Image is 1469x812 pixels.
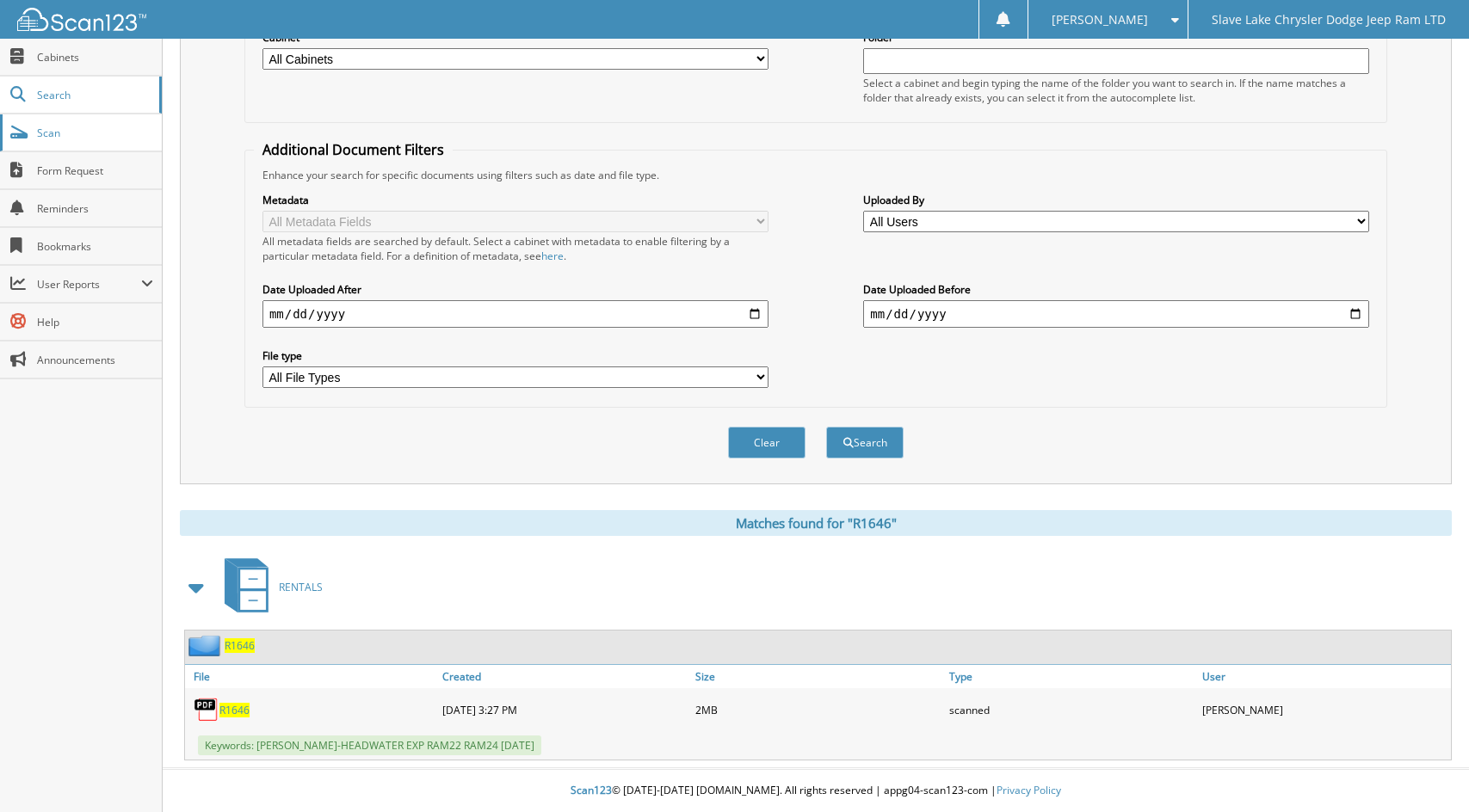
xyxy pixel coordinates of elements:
[571,783,612,797] span: Scan123
[180,510,1452,536] div: Matches found for "R1646"
[194,697,219,723] img: PDF.png
[188,635,225,656] img: folder2.png
[262,234,768,263] div: All metadata fields are searched by default. Select a cabinet with metadata to enable filtering b...
[1052,15,1148,25] span: [PERSON_NAME]
[262,348,768,363] label: File type
[37,239,153,254] span: Bookmarks
[17,8,146,31] img: scan123-logo-white.svg
[863,193,1369,207] label: Uploaded By
[691,665,944,688] a: Size
[279,580,323,594] span: RENTALS
[826,427,904,458] button: Search
[541,249,564,263] a: here
[1198,692,1451,727] div: [PERSON_NAME]
[163,770,1469,812] div: © [DATE]-[DATE] [DOMAIN_NAME]. All rights reserved | appg04-scan123-com |
[863,76,1369,105] div: Select a cabinet and begin typing the name of the folder you want to search in. If the name match...
[225,638,255,653] a: R1646
[219,703,250,717] a: R1646
[262,300,768,328] input: start
[262,282,768,297] label: Date Uploaded After
[997,783,1061,797] a: Privacy Policy
[254,168,1378,182] div: Enhance your search for specific documents using filters such as date and file type.
[691,692,944,727] div: 2MB
[37,163,153,178] span: Form Request
[214,553,323,621] a: RENTALS
[37,50,153,65] span: Cabinets
[438,692,691,727] div: [DATE] 3:27 PM
[37,315,153,329] span: Help
[438,665,691,688] a: Created
[262,193,768,207] label: Metadata
[198,735,541,755] span: Keywords: [PERSON_NAME]-HEADWATER EXP RAM22 RAM24 [DATE]
[37,88,151,102] span: Search
[945,692,1198,727] div: scanned
[37,201,153,216] span: Reminders
[37,277,141,292] span: User Reports
[1383,729,1469,812] iframe: Chat Widget
[863,282,1369,297] label: Date Uploaded Before
[254,140,453,159] legend: Additional Document Filters
[1212,15,1446,25] span: Slave Lake Chrysler Dodge Jeep Ram LTD
[37,353,153,367] span: Announcements
[728,427,805,458] button: Clear
[37,126,153,140] span: Scan
[945,665,1198,688] a: Type
[863,300,1369,328] input: end
[1198,665,1451,688] a: User
[185,665,438,688] a: File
